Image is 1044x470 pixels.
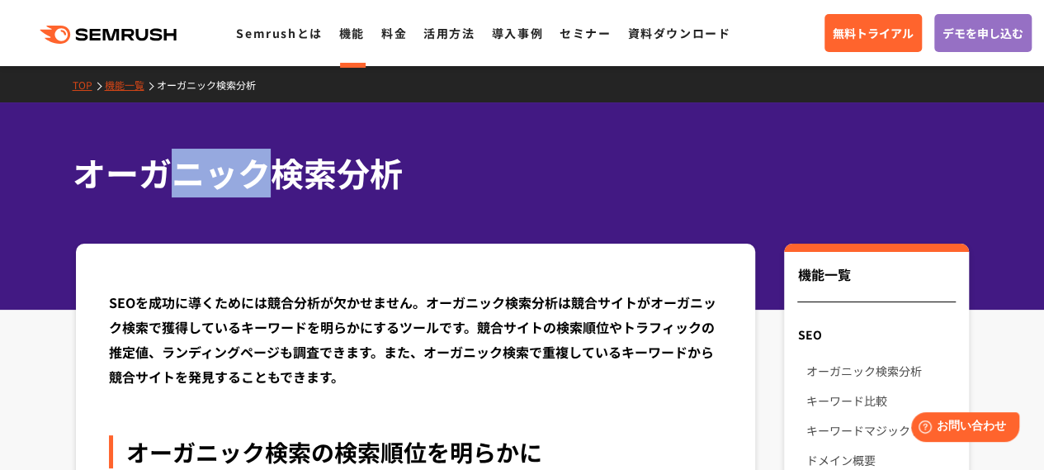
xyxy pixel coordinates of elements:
[157,78,268,92] a: オーガニック検索分析
[824,14,922,52] a: 無料トライアル
[805,356,955,386] a: オーガニック検索分析
[73,149,956,197] h1: オーガニック検索分析
[805,386,955,415] a: キーワード比較
[339,25,365,41] a: 機能
[236,25,322,41] a: Semrushとは
[423,25,475,41] a: 活用方法
[805,415,955,445] a: キーワードマジックツール
[73,78,105,92] a: TOP
[560,25,611,41] a: セミナー
[942,24,1023,42] span: デモを申し込む
[381,25,407,41] a: 料金
[109,290,723,389] div: SEOを成功に導くためには競合分析が欠かせません。オーガニック検索分析は競合サイトがオーガニック検索で獲得しているキーワードを明らかにするツールです。競合サイトの検索順位やトラフィックの推定値、...
[492,25,543,41] a: 導入事例
[627,25,730,41] a: 資料ダウンロード
[784,320,968,349] div: SEO
[833,24,914,42] span: 無料トライアル
[109,435,723,468] div: オーガニック検索の検索順位を明らかに
[797,264,955,302] div: 機能一覧
[105,78,157,92] a: 機能一覧
[934,14,1032,52] a: デモを申し込む
[897,406,1026,452] iframe: Help widget launcher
